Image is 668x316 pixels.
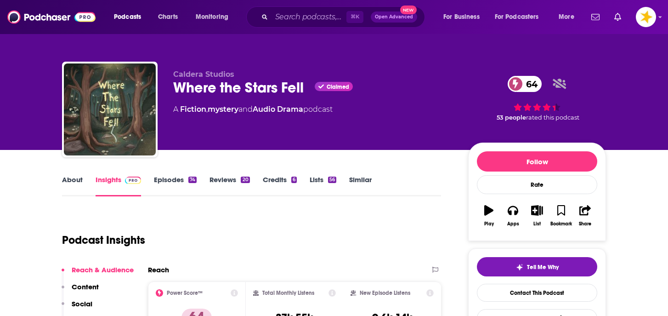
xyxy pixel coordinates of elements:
span: rated this podcast [526,114,579,121]
button: open menu [189,10,240,24]
a: Episodes74 [154,175,197,196]
div: Rate [477,175,597,194]
button: open menu [552,10,586,24]
h2: Total Monthly Listens [262,290,314,296]
div: Apps [507,221,519,227]
button: open menu [437,10,491,24]
div: A podcast [173,104,333,115]
div: List [533,221,541,227]
span: New [400,6,417,14]
div: 74 [188,177,197,183]
span: Charts [158,11,178,23]
span: Caldera Studios [173,70,234,79]
img: Podchaser - Follow, Share and Rate Podcasts [7,8,96,26]
span: Logged in as Spreaker_Prime [636,7,656,27]
img: User Profile [636,7,656,27]
div: Bookmark [550,221,572,227]
h1: Podcast Insights [62,233,145,247]
button: Open AdvancedNew [371,11,417,23]
img: Where the Stars Fell [64,63,156,155]
span: Claimed [327,85,349,89]
a: mystery [208,105,238,114]
span: Open Advanced [375,15,413,19]
button: Content [62,282,99,299]
div: 56 [328,177,336,183]
a: Fiction [180,105,206,114]
span: More [559,11,574,23]
input: Search podcasts, credits, & more... [272,10,346,24]
span: , [206,105,208,114]
a: Lists56 [310,175,336,196]
span: 64 [517,76,542,92]
div: Play [484,221,494,227]
div: 64 53 peoplerated this podcast [468,70,606,127]
a: Reviews20 [209,175,249,196]
button: tell me why sparkleTell Me Why [477,257,597,276]
button: Reach & Audience [62,265,134,282]
span: For Business [443,11,480,23]
span: and [238,105,253,114]
a: Similar [349,175,372,196]
button: Apps [501,199,525,232]
a: Audio Drama [253,105,303,114]
a: InsightsPodchaser Pro [96,175,141,196]
a: Show notifications dropdown [588,9,603,25]
p: Content [72,282,99,291]
button: Bookmark [549,199,573,232]
a: Charts [152,10,183,24]
button: List [525,199,549,232]
span: ⌘ K [346,11,363,23]
h2: Reach [148,265,169,274]
span: Monitoring [196,11,228,23]
button: Play [477,199,501,232]
button: open menu [489,10,552,24]
p: Reach & Audience [72,265,134,274]
a: Contact This Podcast [477,284,597,302]
span: For Podcasters [495,11,539,23]
button: Share [573,199,597,232]
button: open menu [108,10,153,24]
div: Search podcasts, credits, & more... [255,6,434,28]
span: Tell Me Why [527,264,559,271]
a: About [62,175,83,196]
p: Social [72,299,92,308]
span: 53 people [497,114,526,121]
a: Show notifications dropdown [611,9,625,25]
button: Follow [477,151,597,172]
div: Share [579,221,591,227]
button: Show profile menu [636,7,656,27]
a: 64 [508,76,542,92]
h2: Power Score™ [167,290,203,296]
img: tell me why sparkle [516,264,523,271]
img: Podchaser Pro [125,177,141,184]
h2: New Episode Listens [360,290,410,296]
span: Podcasts [114,11,141,23]
div: 20 [241,177,249,183]
div: 6 [291,177,297,183]
a: Credits6 [263,175,297,196]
